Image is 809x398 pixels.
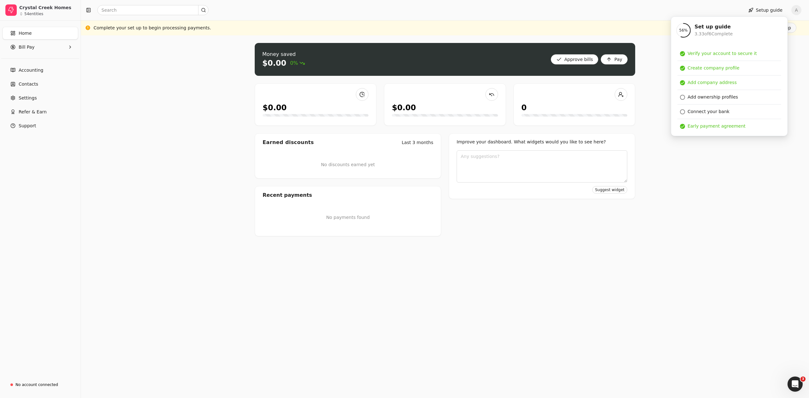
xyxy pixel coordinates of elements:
button: Setup guide [743,5,788,15]
span: Contacts [19,81,38,87]
span: 56 % [679,27,688,33]
div: Complete your set up to begin processing payments. [94,25,211,31]
span: Bill Pay [19,44,34,51]
div: Create company profile [688,65,739,71]
span: Support [19,123,36,129]
p: No payments found [263,214,433,221]
div: Last 3 months [402,139,433,146]
span: Accounting [19,67,43,74]
div: 0 [521,102,527,113]
button: Pay [601,54,628,64]
div: Improve your dashboard. What widgets would you like to see here? [457,139,627,145]
div: $0.00 [263,102,287,113]
div: Verify your account to secure it [688,50,757,57]
div: No discounts earned yet [321,151,375,178]
div: $0.00 [262,58,286,68]
div: Recent payments [255,186,441,204]
div: Earned discounts [263,139,314,146]
button: Support [3,119,78,132]
button: Suggest widget [592,186,627,194]
a: Contacts [3,78,78,90]
a: Home [3,27,78,39]
button: Refer & Earn [3,106,78,118]
input: Search [97,5,209,15]
div: Set up guide [695,23,733,31]
div: Add ownership profiles [688,94,738,100]
div: Add company address [688,79,737,86]
div: $0.00 [392,102,416,113]
a: Settings [3,92,78,104]
span: Refer & Earn [19,109,47,115]
div: Early payment agreement [688,123,745,130]
div: No account connected [15,382,58,388]
div: 54 entities [24,12,43,16]
span: 0% [290,59,305,67]
button: Bill Pay [3,41,78,53]
div: 3.33 of 6 Complete [695,31,733,37]
iframe: Intercom live chat [788,377,803,392]
span: 3 [800,377,806,382]
div: Crystal Creek Homes [19,4,75,11]
span: Settings [19,95,37,101]
a: Accounting [3,64,78,76]
div: Connect your bank [688,108,730,115]
button: Approve bills [551,54,599,64]
button: A [791,5,801,15]
div: Setup guide [671,16,788,136]
div: Money saved [262,51,305,58]
span: Home [19,30,32,37]
a: No account connected [3,379,78,390]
